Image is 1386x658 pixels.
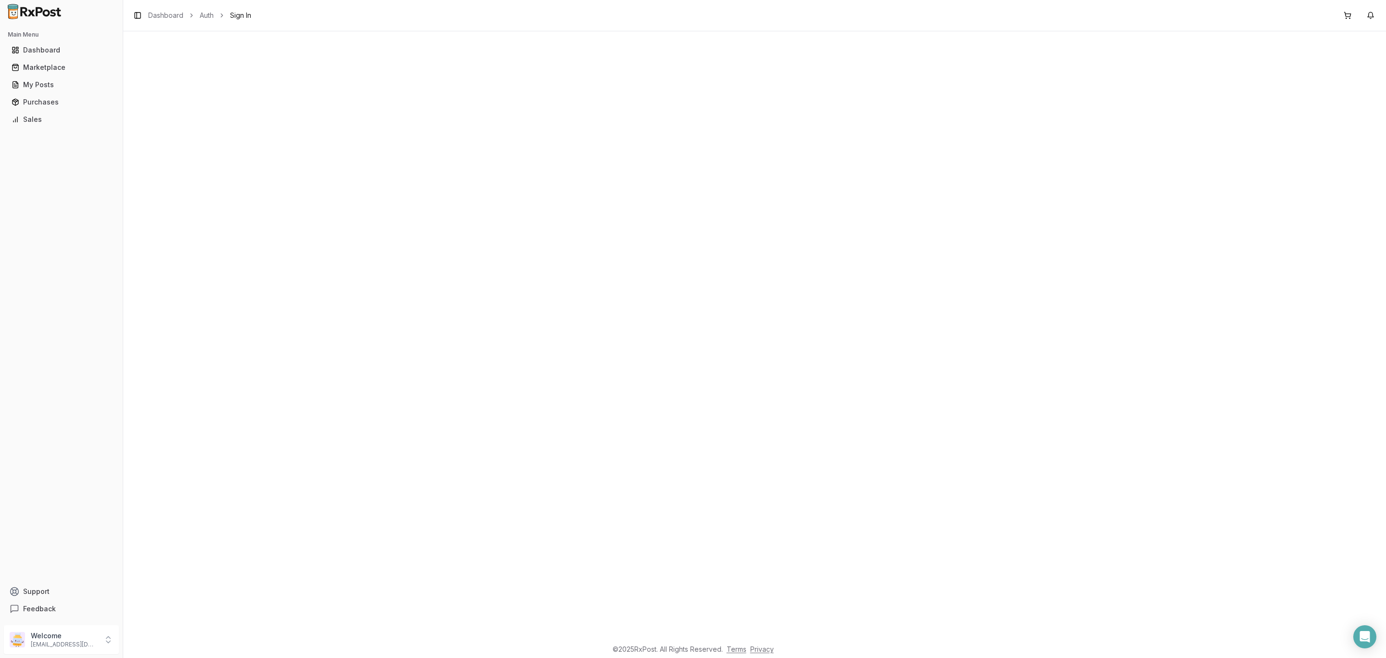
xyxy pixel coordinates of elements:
button: Purchases [4,94,119,110]
a: Purchases [8,93,115,111]
img: User avatar [10,632,25,647]
a: Terms [727,645,746,653]
nav: breadcrumb [148,11,251,20]
img: RxPost Logo [4,4,65,19]
p: Welcome [31,631,98,641]
span: Feedback [23,604,56,614]
a: Marketplace [8,59,115,76]
a: Sales [8,111,115,128]
div: Open Intercom Messenger [1353,625,1376,648]
div: Dashboard [12,45,111,55]
a: Auth [200,11,214,20]
p: [EMAIL_ADDRESS][DOMAIN_NAME] [31,641,98,648]
button: Dashboard [4,42,119,58]
div: Marketplace [12,63,111,72]
a: Dashboard [8,41,115,59]
button: Marketplace [4,60,119,75]
a: Privacy [750,645,774,653]
button: Support [4,583,119,600]
div: My Posts [12,80,111,90]
a: Dashboard [148,11,183,20]
div: Purchases [12,97,111,107]
div: Sales [12,115,111,124]
h2: Main Menu [8,31,115,39]
button: Feedback [4,600,119,618]
a: My Posts [8,76,115,93]
span: Sign In [230,11,251,20]
button: Sales [4,112,119,127]
button: My Posts [4,77,119,92]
